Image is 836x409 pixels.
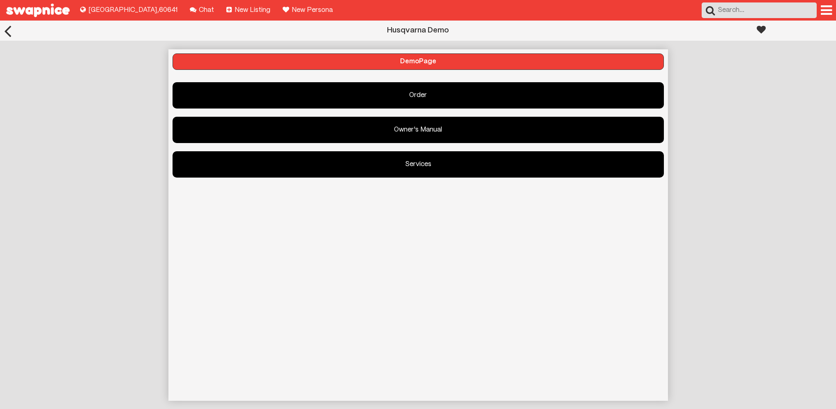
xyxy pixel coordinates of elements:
input: Search... [702,2,817,18]
a: Order [173,82,664,109]
a: Owner's Manual [173,117,664,143]
h1: Husqvarna Demo [84,21,753,38]
div: DemoPage [173,58,663,65]
button: DemoPage [173,53,664,70]
a: Services [173,151,664,178]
